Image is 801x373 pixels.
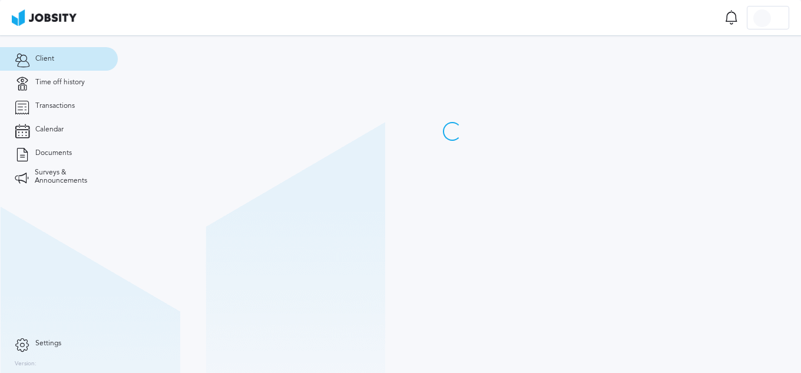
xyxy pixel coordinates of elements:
label: Version: [15,361,37,368]
span: Calendar [35,126,64,134]
span: Settings [35,339,61,348]
span: Transactions [35,102,75,110]
span: Documents [35,149,72,157]
img: ab4bad089aa723f57921c736e9817d99.png [12,9,77,26]
span: Client [35,55,54,63]
span: Time off history [35,78,85,87]
span: Surveys & Announcements [35,169,103,185]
